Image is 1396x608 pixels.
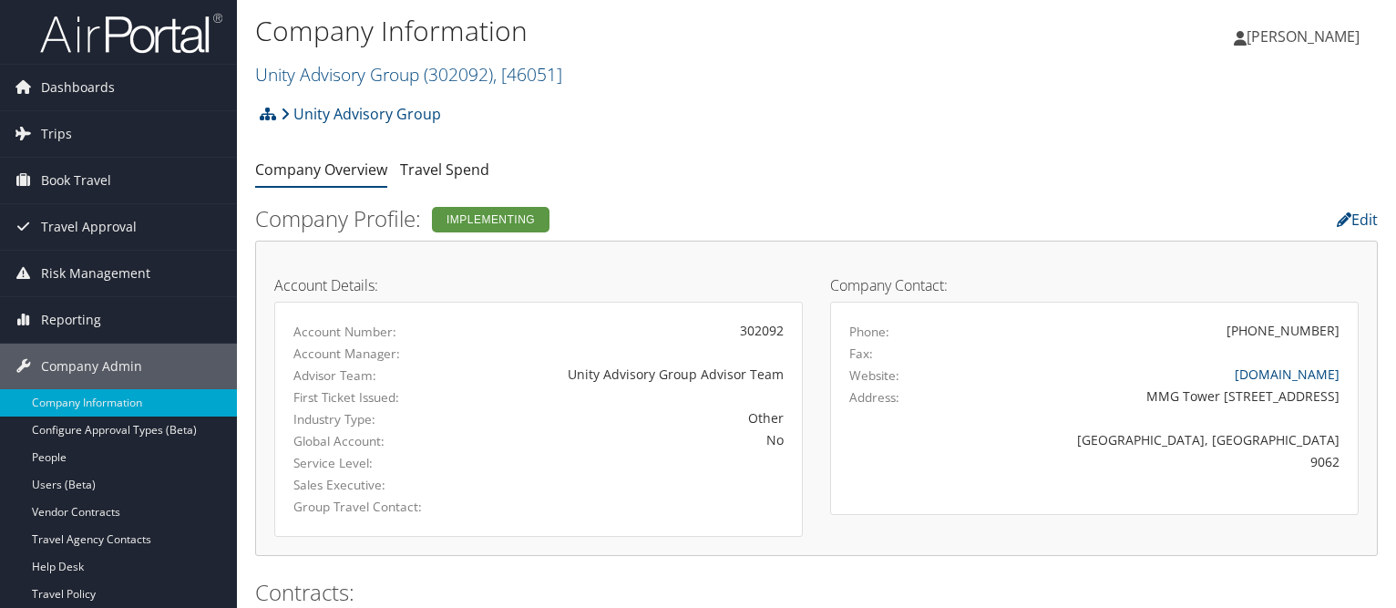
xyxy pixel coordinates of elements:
[293,432,438,450] label: Global Account:
[432,207,549,232] div: Implementing
[281,96,441,132] a: Unity Advisory Group
[1235,366,1340,383] a: [DOMAIN_NAME]
[979,430,1340,449] div: [GEOGRAPHIC_DATA], [GEOGRAPHIC_DATA]
[466,408,784,428] div: Other
[41,297,101,343] span: Reporting
[41,158,111,203] span: Book Travel
[1227,321,1340,340] div: [PHONE_NUMBER]
[979,386,1340,406] div: MMG Tower [STREET_ADDRESS]
[849,388,899,407] label: Address:
[293,388,438,407] label: First Ticket Issued:
[41,65,115,110] span: Dashboards
[466,430,784,449] div: No
[293,476,438,494] label: Sales Executive:
[255,577,1378,608] h2: Contracts:
[849,345,873,363] label: Fax:
[1234,9,1378,64] a: [PERSON_NAME]
[1247,26,1360,46] span: [PERSON_NAME]
[424,62,493,87] span: ( 302092 )
[41,251,150,296] span: Risk Management
[293,323,438,341] label: Account Number:
[274,278,803,293] h4: Account Details:
[830,278,1359,293] h4: Company Contact:
[255,160,387,180] a: Company Overview
[293,410,438,428] label: Industry Type:
[255,12,1003,50] h1: Company Information
[41,111,72,157] span: Trips
[293,345,438,363] label: Account Manager:
[979,452,1340,471] div: 9062
[400,160,489,180] a: Travel Spend
[466,365,784,384] div: Unity Advisory Group Advisor Team
[849,366,899,385] label: Website:
[293,366,438,385] label: Advisor Team:
[1337,210,1378,230] a: Edit
[255,62,562,87] a: Unity Advisory Group
[255,203,994,234] h2: Company Profile:
[41,204,137,250] span: Travel Approval
[293,498,438,516] label: Group Travel Contact:
[41,344,142,389] span: Company Admin
[493,62,562,87] span: , [ 46051 ]
[849,323,889,341] label: Phone:
[293,454,438,472] label: Service Level:
[466,321,784,340] div: 302092
[40,12,222,55] img: airportal-logo.png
